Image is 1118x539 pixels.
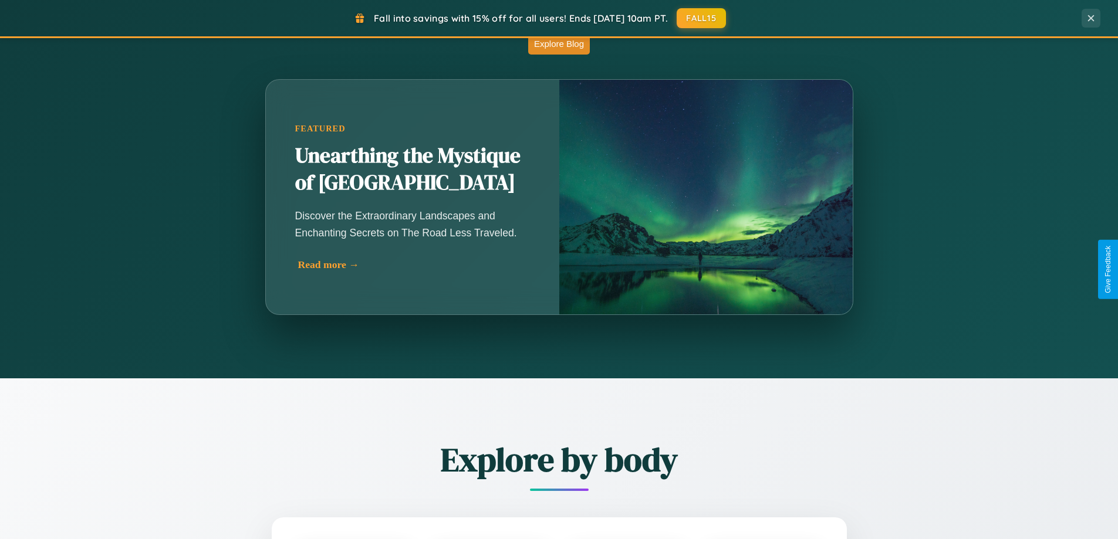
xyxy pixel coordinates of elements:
[528,33,590,55] button: Explore Blog
[298,259,533,271] div: Read more →
[295,143,530,196] h2: Unearthing the Mystique of [GEOGRAPHIC_DATA]
[295,124,530,134] div: Featured
[677,8,726,28] button: FALL15
[207,437,911,482] h2: Explore by body
[374,12,668,24] span: Fall into savings with 15% off for all users! Ends [DATE] 10am PT.
[1104,246,1112,293] div: Give Feedback
[295,208,530,240] p: Discover the Extraordinary Landscapes and Enchanting Secrets on The Road Less Traveled.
